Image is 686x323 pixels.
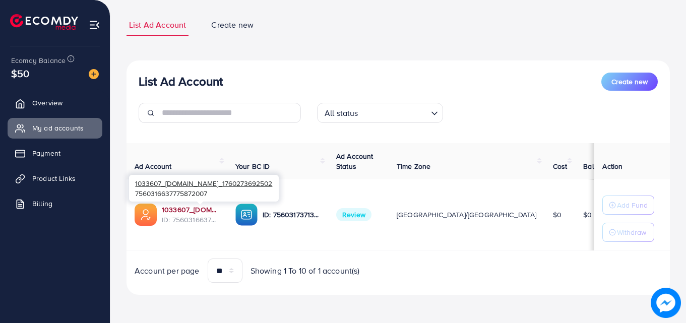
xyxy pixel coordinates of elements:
span: Create new [611,77,648,87]
img: image [89,69,99,79]
span: 1033607_[DOMAIN_NAME]_1760273692502 [135,178,272,188]
span: Review [336,208,371,221]
span: Balance [583,161,610,171]
img: menu [89,19,100,31]
span: Payment [32,148,60,158]
span: Time Zone [397,161,430,171]
span: Ecomdy Balance [11,55,66,66]
div: Search for option [317,103,443,123]
a: Product Links [8,168,102,188]
span: [GEOGRAPHIC_DATA]/[GEOGRAPHIC_DATA] [397,210,537,220]
img: logo [10,14,78,30]
a: 1033607_[DOMAIN_NAME]_1760273692502 [162,205,219,215]
span: $0 [553,210,562,220]
span: $50 [11,66,29,81]
span: Create new [211,19,254,31]
button: Create new [601,73,658,91]
span: All status [323,106,360,120]
span: My ad accounts [32,123,84,133]
img: ic-ads-acc.e4c84228.svg [135,204,157,226]
img: ic-ba-acc.ded83a64.svg [235,204,258,226]
span: Account per page [135,265,200,277]
p: Withdraw [617,226,646,238]
div: 7560316637775872007 [129,175,279,202]
span: Your BC ID [235,161,270,171]
span: Ad Account Status [336,151,373,171]
span: Overview [32,98,63,108]
span: List Ad Account [129,19,186,31]
span: Product Links [32,173,76,183]
p: Add Fund [617,199,648,211]
a: Billing [8,193,102,214]
span: Billing [32,199,52,209]
span: Action [602,161,622,171]
a: Payment [8,143,102,163]
button: Withdraw [602,223,654,242]
h3: List Ad Account [139,74,223,89]
span: Ad Account [135,161,172,171]
span: Showing 1 To 10 of 1 account(s) [251,265,360,277]
p: ID: 7560317371399847952 [263,209,320,221]
input: Search for option [361,104,427,120]
img: image [651,288,681,318]
span: ID: 7560316637775872007 [162,215,219,225]
button: Add Fund [602,196,654,215]
a: My ad accounts [8,118,102,138]
span: $0 [583,210,592,220]
span: Cost [553,161,568,171]
a: Overview [8,93,102,113]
